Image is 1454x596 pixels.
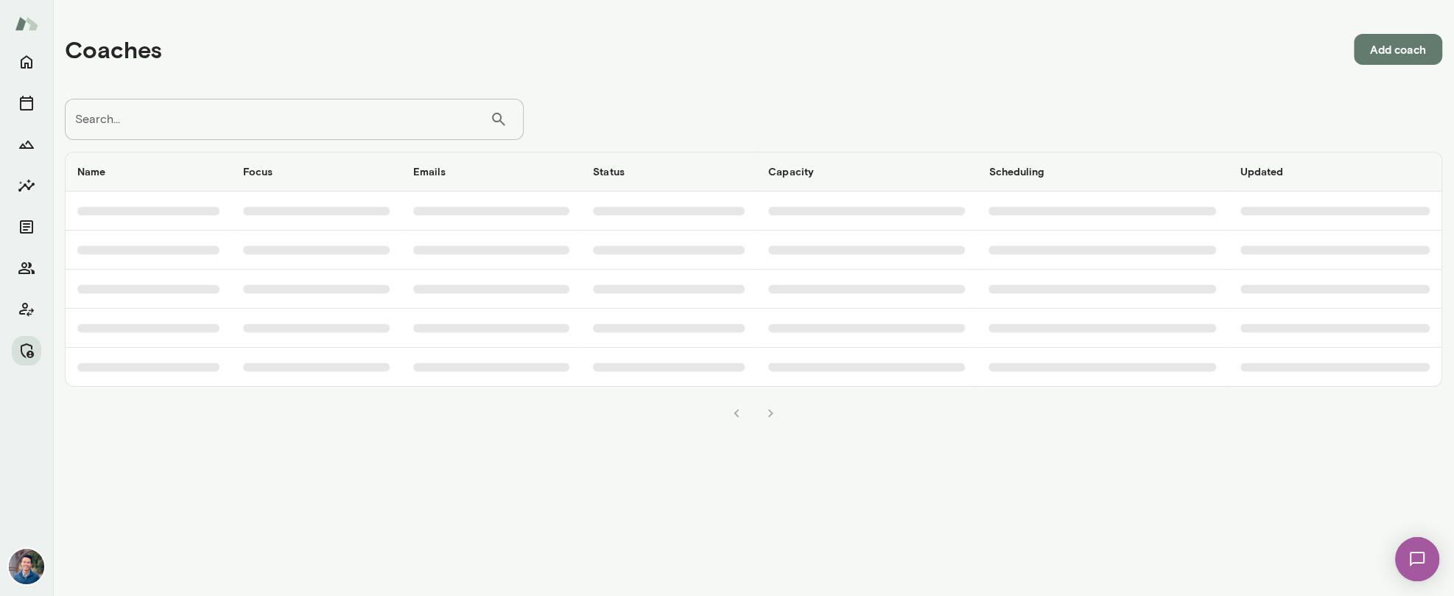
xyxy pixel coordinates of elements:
[15,10,38,38] img: Mento
[243,164,390,179] h6: Focus
[988,164,1216,179] h6: Scheduling
[413,164,569,179] h6: Emails
[720,399,787,428] nav: pagination navigation
[65,35,162,63] h4: Coaches
[12,295,41,324] button: Client app
[66,152,1441,386] table: coaches table
[593,164,745,179] h6: Status
[12,47,41,77] button: Home
[12,336,41,365] button: Manage
[65,387,1442,428] div: pagination
[12,171,41,200] button: Insights
[1240,164,1430,179] h6: Updated
[768,164,965,179] h6: Capacity
[12,253,41,283] button: Members
[9,549,44,584] img: Alex Yu
[1354,34,1442,65] button: Add coach
[12,88,41,118] button: Sessions
[77,164,219,179] h6: Name
[12,130,41,159] button: Growth Plan
[12,212,41,242] button: Documents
